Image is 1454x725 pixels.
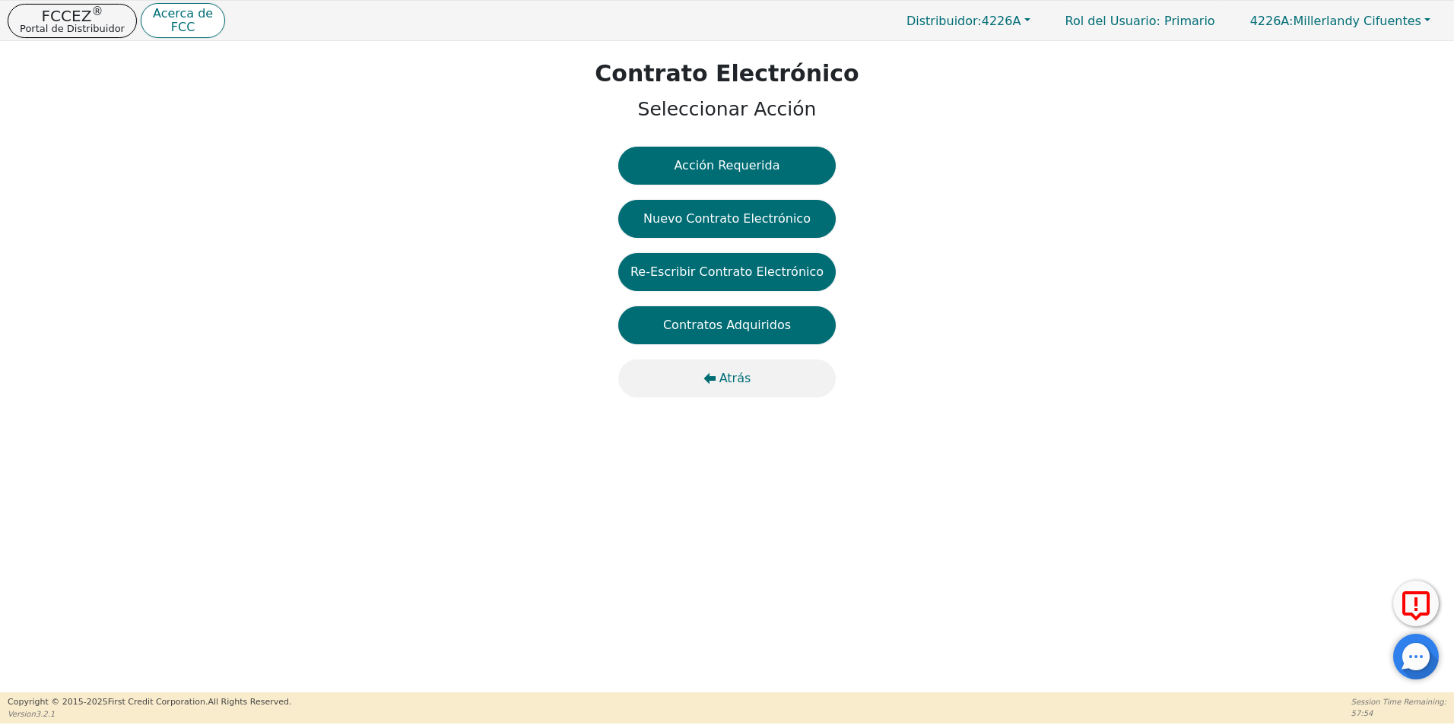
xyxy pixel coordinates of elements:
button: Re-Escribir Contrato Electrónico [618,253,836,291]
span: Distribuidor: [906,14,982,28]
button: 4226A:Millerlandy Cifuentes [1234,9,1446,33]
p: FCC [153,21,213,33]
button: Acerca deFCC [141,3,225,39]
p: Copyright © 2015- 2025 First Credit Corporation. [8,696,291,709]
p: Version 3.2.1 [8,708,291,720]
p: FCCEZ [20,8,125,24]
p: 57:54 [1351,708,1446,719]
button: Acción Requerida [618,147,836,185]
p: Seleccionar Acción [595,95,859,124]
p: Session Time Remaining: [1351,696,1446,708]
button: Reportar Error a FCC [1393,581,1439,626]
button: Atrás [618,359,836,397]
span: All Rights Reserved. [208,697,291,707]
p: Primario [1050,6,1230,36]
button: Contratos Adquiridos [618,306,836,344]
span: 4226A [906,14,1021,28]
span: Atrás [719,369,751,388]
a: Rol del Usuario: Primario [1050,6,1230,36]
button: Nuevo Contrato Electrónico [618,200,836,238]
span: 4226A: [1250,14,1294,28]
span: Millerlandy Cifuentes [1250,14,1421,28]
span: Rol del Usuario : [1065,14,1160,28]
button: Distribuidor:4226A [890,9,1046,33]
p: Portal de Distribuidor [20,24,125,33]
sup: ® [91,5,103,18]
h1: Contrato Electrónico [595,60,859,87]
button: FCCEZ®Portal de Distribuidor [8,4,137,38]
p: Acerca de [153,8,213,20]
